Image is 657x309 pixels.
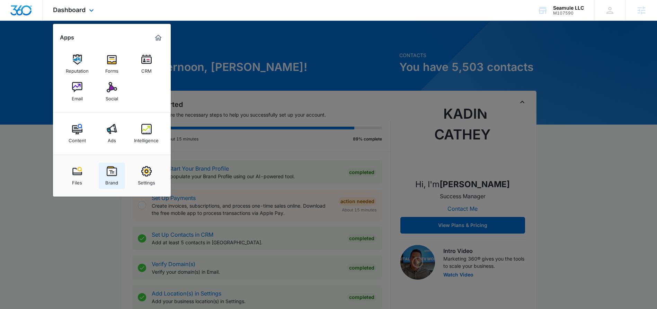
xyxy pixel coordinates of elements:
a: Content [64,120,90,147]
a: Marketing 360® Dashboard [153,32,164,43]
div: Content [69,134,86,143]
a: Forms [99,51,125,77]
div: account id [553,11,584,16]
a: Intelligence [133,120,160,147]
div: Social [106,92,118,101]
div: Email [72,92,83,101]
a: CRM [133,51,160,77]
div: CRM [141,65,152,74]
div: Ads [108,134,116,143]
div: Forms [105,65,118,74]
div: Files [72,176,82,185]
div: Intelligence [134,134,159,143]
a: Settings [133,163,160,189]
span: Dashboard [53,6,86,13]
div: account name [553,5,584,11]
div: Brand [105,176,118,185]
a: Email [64,79,90,105]
div: Settings [138,176,155,185]
a: Files [64,163,90,189]
div: Reputation [66,65,89,74]
a: Ads [99,120,125,147]
a: Social [99,79,125,105]
h2: Apps [60,34,74,41]
a: Reputation [64,51,90,77]
a: Brand [99,163,125,189]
